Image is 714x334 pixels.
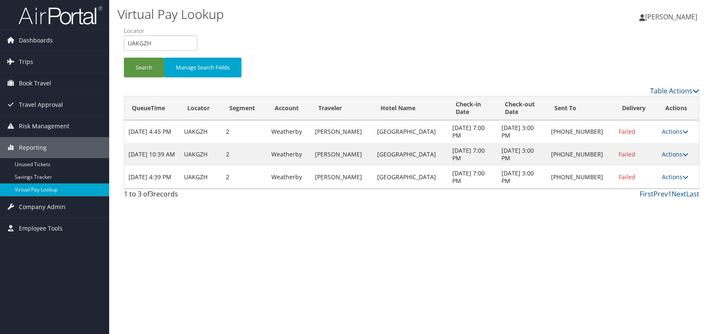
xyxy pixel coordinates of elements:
h1: Virtual Pay Lookup [118,5,509,23]
td: [DATE] 4:39 PM [124,166,180,188]
span: Failed [619,173,635,181]
a: First [640,189,654,199]
td: 2 [222,166,268,188]
td: [DATE] 3:00 PM [497,120,546,143]
td: Weatherby [267,120,311,143]
div: 1 to 3 of records [124,189,258,203]
a: Actions [662,150,688,158]
th: Sent To: activate to sort column ascending [547,96,614,120]
button: Search [124,58,164,77]
th: Hotel Name: activate to sort column ascending [373,96,448,120]
td: [PHONE_NUMBER] [547,143,614,166]
span: Travel Approval [19,94,63,115]
a: Next [672,189,686,199]
span: Failed [619,127,635,135]
th: Check-out Date: activate to sort column ascending [497,96,546,120]
th: QueueTime: activate to sort column ascending [124,96,180,120]
span: Dashboards [19,30,53,51]
td: [DATE] 3:00 PM [497,143,546,166]
th: Account: activate to sort column ascending [267,96,311,120]
td: [GEOGRAPHIC_DATA] [373,143,448,166]
td: [PERSON_NAME] [311,166,373,188]
th: Check-in Date: activate to sort column ascending [448,96,497,120]
td: UAKGZH [180,166,222,188]
a: Actions [662,173,688,181]
td: [DATE] 7:00 PM [448,166,497,188]
td: [GEOGRAPHIC_DATA] [373,120,448,143]
button: Manage Search Fields [164,58,241,77]
span: [PERSON_NAME] [645,12,697,21]
td: [DATE] 7:00 PM [448,143,497,166]
a: [PERSON_NAME] [639,4,706,29]
td: UAKGZH [180,143,222,166]
td: [GEOGRAPHIC_DATA] [373,166,448,188]
td: [DATE] 3:00 PM [497,166,546,188]
span: Company Admin [19,196,66,217]
td: [PERSON_NAME] [311,120,373,143]
img: airportal-logo.png [18,5,102,25]
a: Table Actions [650,86,699,95]
a: Last [686,189,699,199]
span: 3 [150,189,153,199]
a: 1 [668,189,672,199]
th: Locator: activate to sort column ascending [180,96,222,120]
td: [PHONE_NUMBER] [547,166,614,188]
span: Employee Tools [19,218,63,239]
td: [DATE] 7:00 PM [448,120,497,143]
td: [DATE] 10:39 AM [124,143,180,166]
span: Risk Management [19,116,69,137]
label: Locator [124,27,204,35]
th: Delivery: activate to sort column ascending [614,96,658,120]
td: Weatherby [267,143,311,166]
th: Actions [658,96,699,120]
td: [PHONE_NUMBER] [547,120,614,143]
td: Weatherby [267,166,311,188]
td: UAKGZH [180,120,222,143]
td: 2 [222,120,268,143]
span: Trips [19,51,33,72]
span: Book Travel [19,73,51,94]
td: [PERSON_NAME] [311,143,373,166]
th: Traveler: activate to sort column ascending [311,96,373,120]
th: Segment: activate to sort column ascending [222,96,268,120]
span: Failed [619,150,635,158]
a: Prev [654,189,668,199]
span: Reporting [19,137,47,158]
a: Actions [662,127,688,135]
td: [DATE] 4:45 PM [124,120,180,143]
td: 2 [222,143,268,166]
